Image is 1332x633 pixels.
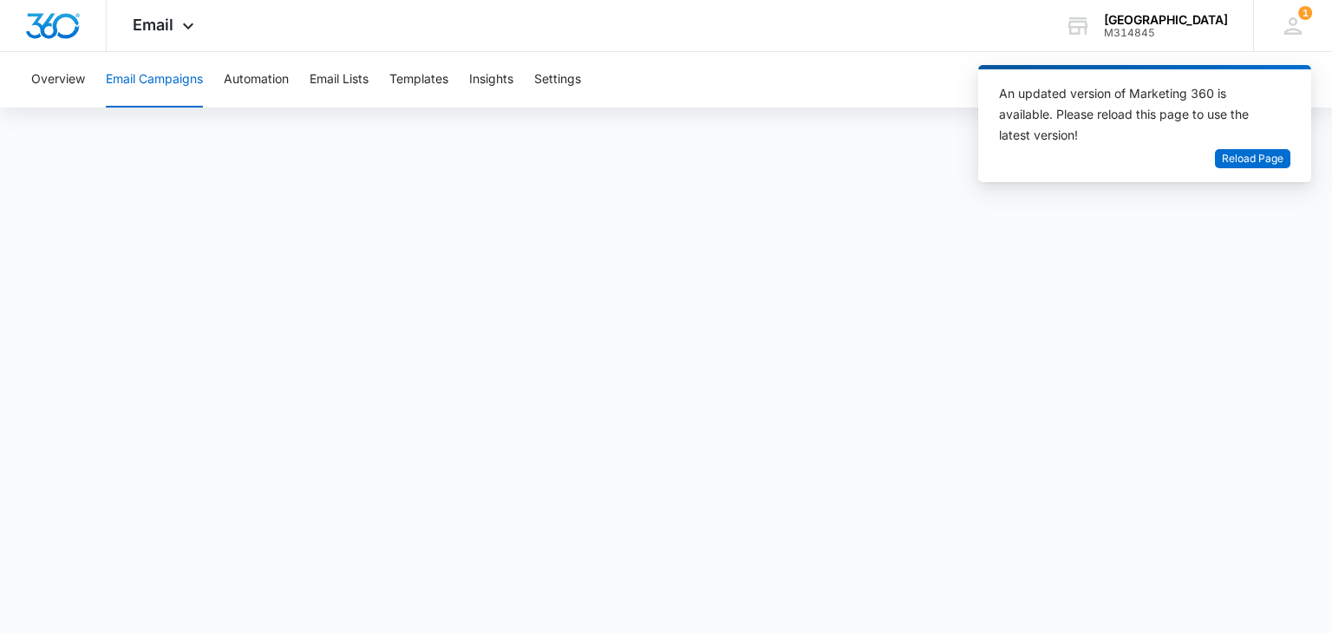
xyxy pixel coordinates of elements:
[133,16,173,34] span: Email
[389,52,448,108] button: Templates
[106,52,203,108] button: Email Campaigns
[310,52,369,108] button: Email Lists
[1215,149,1290,169] button: Reload Page
[1104,27,1228,39] div: account id
[1104,13,1228,27] div: account name
[999,83,1270,146] div: An updated version of Marketing 360 is available. Please reload this page to use the latest version!
[31,52,85,108] button: Overview
[469,52,513,108] button: Insights
[224,52,289,108] button: Automation
[534,52,581,108] button: Settings
[1298,6,1312,20] div: notifications count
[1298,6,1312,20] span: 1
[1222,151,1283,167] span: Reload Page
